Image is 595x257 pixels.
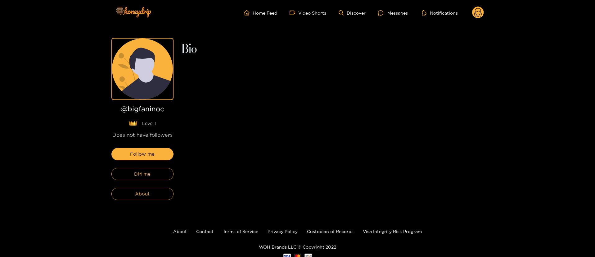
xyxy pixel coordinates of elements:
div: Messages [378,9,408,16]
a: Contact [196,229,214,234]
span: DM me [134,170,151,178]
span: video-camera [290,10,298,16]
a: Privacy Policy [268,229,298,234]
button: DM me [111,168,174,180]
span: About [135,190,150,198]
a: Home Feed [244,10,277,16]
div: Does not have followers [111,131,174,139]
a: Visa Integrity Risk Program [363,229,422,234]
a: About [173,229,187,234]
span: Follow me [130,150,155,158]
h2: Bio [181,44,484,55]
span: Level 1 [142,120,156,126]
a: Terms of Service [223,229,258,234]
button: Notifications [420,10,460,16]
button: Follow me [111,148,174,160]
img: lavel grade [128,121,137,126]
button: About [111,188,174,200]
a: Video Shorts [290,10,326,16]
h1: @ bigfaninoc [111,105,174,115]
a: Discover [339,10,366,16]
span: home [244,10,253,16]
a: Custodian of Records [307,229,354,234]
